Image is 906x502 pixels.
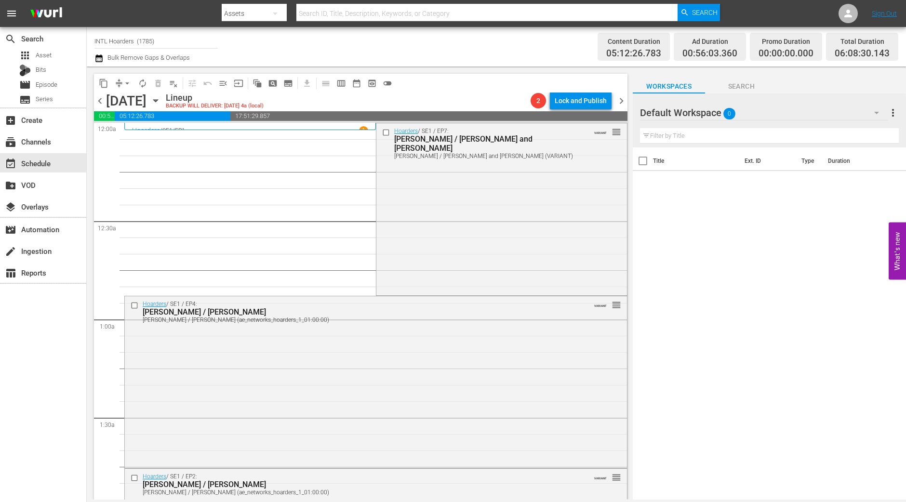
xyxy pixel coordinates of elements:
[143,301,166,307] a: Hoarders
[175,127,185,134] p: EP1
[612,472,621,483] span: reorder
[36,65,46,75] span: Bits
[143,480,573,489] div: [PERSON_NAME] / [PERSON_NAME]
[796,147,822,174] th: Type
[106,54,190,61] span: Bulk Remove Gaps & Overlaps
[143,307,573,317] div: [PERSON_NAME] / [PERSON_NAME]
[143,473,573,496] div: / SE1 / EP2:
[394,134,578,153] div: [PERSON_NAME] / [PERSON_NAME] and [PERSON_NAME]
[5,33,16,45] span: search
[594,127,607,134] span: VARIANT
[633,80,705,92] span: Workspaces
[612,127,621,136] button: reorder
[19,79,31,91] span: movie
[835,35,890,48] div: Total Duration
[166,103,264,109] div: BACKUP WILL DELIVER: [DATE] 4a (local)
[143,301,573,323] div: / SE1 / EP4:
[150,76,166,91] span: Select an event to delete
[352,79,361,88] span: date_range_outlined
[36,80,57,90] span: Episode
[612,300,621,310] span: reorder
[106,93,147,109] div: [DATE]
[612,300,621,309] button: reorder
[705,80,777,92] span: Search
[115,111,230,121] span: 05:12:26.783
[531,97,546,105] span: 2
[218,79,228,88] span: menu_open
[606,48,661,59] span: 05:12:26.783
[283,79,293,88] span: subtitles_outlined
[550,92,612,109] button: Lock and Publish
[23,2,69,25] img: ans4CAIJ8jUAAAAAAAAAAAAAAAAAAAAAAAAgQb4GAAAAAAAAAAAAAAAAAAAAAAAAJMjXAAAAAAAAAAAAAAAAAAAAAAAAgAT5G...
[364,76,380,91] span: View Backup
[594,300,607,307] span: VARIANT
[682,48,737,59] span: 00:56:03.360
[230,111,627,121] span: 17:51:29.857
[594,472,607,480] span: VARIANT
[640,99,888,126] div: Default Workspace
[234,79,243,88] span: input
[612,472,621,482] button: reorder
[94,95,106,107] span: chevron_left
[394,153,578,159] div: [PERSON_NAME] / [PERSON_NAME] and [PERSON_NAME] (VARIANT)
[394,128,418,134] a: Hoarders
[5,246,16,257] span: create
[132,127,160,134] a: Hoarders
[822,147,880,174] th: Duration
[362,127,365,134] p: 1
[887,101,899,124] button: more_vert
[872,10,897,17] a: Sign Out
[394,128,578,159] div: / SE1 / EP7:
[5,201,16,213] span: Overlays
[835,48,890,59] span: 06:08:30.143
[268,79,278,88] span: pageview_outlined
[99,79,108,88] span: content_copy
[19,94,31,106] span: subtitles
[143,473,166,480] a: Hoarders
[555,92,607,109] div: Lock and Publish
[114,79,124,88] span: compress
[169,79,178,88] span: playlist_remove_outlined
[122,79,132,88] span: arrow_drop_down
[615,95,627,107] span: chevron_right
[739,147,796,174] th: Ext. ID
[5,267,16,279] span: Reports
[253,79,262,88] span: auto_awesome_motion_outlined
[6,8,17,19] span: menu
[19,50,31,61] span: apps
[889,223,906,280] button: Open Feedback Widget
[111,76,135,91] span: Remove Gaps & Overlaps
[36,94,53,104] span: Series
[678,4,720,21] button: Search
[336,79,346,88] span: calendar_view_week_outlined
[5,115,16,126] span: Create
[383,79,392,88] span: toggle_off
[138,79,147,88] span: autorenew_outlined
[759,35,813,48] div: Promo Duration
[887,107,899,119] span: more_vert
[135,76,150,91] span: Loop Content
[5,180,16,191] span: VOD
[166,92,264,103] div: Lineup
[692,4,718,21] span: Search
[143,317,573,323] div: [PERSON_NAME] / [PERSON_NAME] (ae_networks_hoarders_1_01:00:00)
[606,35,661,48] div: Content Duration
[759,48,813,59] span: 00:00:00.000
[143,489,573,496] div: [PERSON_NAME] / [PERSON_NAME] (ae_networks_hoarders_1_01:00:00)
[5,158,16,170] span: Schedule
[723,104,735,124] span: 0
[612,127,621,137] span: reorder
[5,224,16,236] span: Automation
[367,79,377,88] span: preview_outlined
[5,136,16,148] span: Channels
[653,147,739,174] th: Title
[682,35,737,48] div: Ad Duration
[94,111,115,121] span: 00:56:03.360
[36,51,52,60] span: Asset
[160,127,162,134] p: /
[162,127,175,134] p: SE1 /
